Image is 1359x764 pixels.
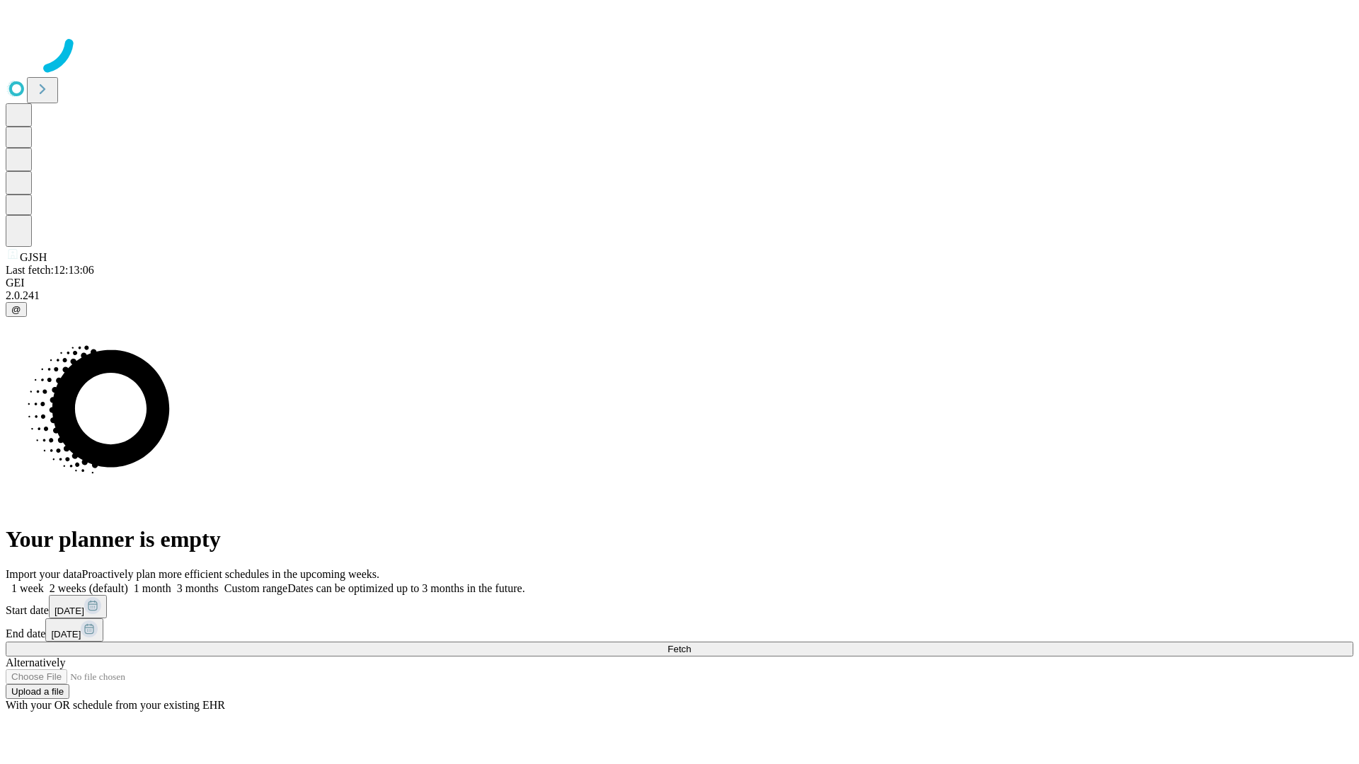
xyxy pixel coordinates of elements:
[82,568,379,580] span: Proactively plan more efficient schedules in the upcoming weeks.
[55,606,84,616] span: [DATE]
[20,251,47,263] span: GJSH
[6,618,1353,642] div: End date
[6,289,1353,302] div: 2.0.241
[6,684,69,699] button: Upload a file
[11,582,44,594] span: 1 week
[6,656,65,668] span: Alternatively
[287,582,524,594] span: Dates can be optimized up to 3 months in the future.
[51,629,81,639] span: [DATE]
[45,618,103,642] button: [DATE]
[50,582,128,594] span: 2 weeks (default)
[49,595,107,618] button: [DATE]
[6,264,94,276] span: Last fetch: 12:13:06
[6,302,27,317] button: @
[6,699,225,711] span: With your OR schedule from your existing EHR
[224,582,287,594] span: Custom range
[667,644,691,654] span: Fetch
[6,595,1353,618] div: Start date
[6,642,1353,656] button: Fetch
[6,568,82,580] span: Import your data
[11,304,21,315] span: @
[6,526,1353,552] h1: Your planner is empty
[134,582,171,594] span: 1 month
[6,277,1353,289] div: GEI
[177,582,219,594] span: 3 months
